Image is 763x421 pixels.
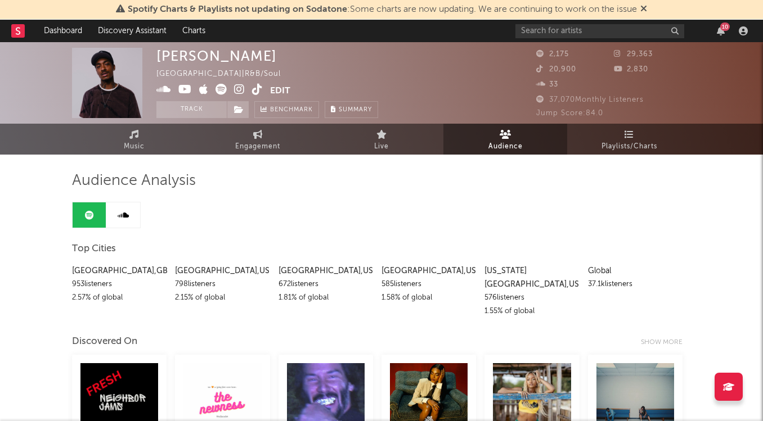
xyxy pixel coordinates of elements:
[720,22,730,31] div: 10
[175,291,270,305] div: 2.15 % of global
[641,336,691,349] div: Show more
[196,124,320,155] a: Engagement
[175,264,270,278] div: [GEOGRAPHIC_DATA] , US
[602,140,657,153] span: Playlists/Charts
[325,101,378,118] button: Summary
[270,103,313,117] span: Benchmark
[488,140,523,153] span: Audience
[640,5,647,14] span: Dismiss
[128,5,637,14] span: : Some charts are now updating. We are continuing to work on the issue
[536,66,576,73] span: 20,900
[484,291,579,305] div: 576 listeners
[515,24,684,38] input: Search for artists
[374,140,389,153] span: Live
[381,264,476,278] div: [GEOGRAPHIC_DATA] , US
[279,278,373,291] div: 672 listeners
[72,242,116,256] span: Top Cities
[156,48,277,64] div: [PERSON_NAME]
[484,264,579,291] div: [US_STATE][GEOGRAPHIC_DATA] , US
[536,110,603,117] span: Jump Score: 84.0
[588,264,683,278] div: Global
[484,305,579,318] div: 1.55 % of global
[320,124,443,155] a: Live
[72,264,167,278] div: [GEOGRAPHIC_DATA] , GB
[72,174,196,188] span: Audience Analysis
[90,20,174,42] a: Discovery Assistant
[567,124,691,155] a: Playlists/Charts
[36,20,90,42] a: Dashboard
[381,291,476,305] div: 1.58 % of global
[279,264,373,278] div: [GEOGRAPHIC_DATA] , US
[339,107,372,113] span: Summary
[72,291,167,305] div: 2.57 % of global
[381,278,476,291] div: 585 listeners
[175,278,270,291] div: 798 listeners
[443,124,567,155] a: Audience
[156,67,294,81] div: [GEOGRAPHIC_DATA] | R&B/Soul
[72,124,196,155] a: Music
[128,5,347,14] span: Spotify Charts & Playlists not updating on Sodatone
[588,278,683,291] div: 37.1k listeners
[717,26,725,35] button: 10
[72,278,167,291] div: 953 listeners
[614,51,653,58] span: 29,363
[536,96,644,103] span: 37,070 Monthly Listeners
[72,335,137,348] div: Discovered On
[124,140,145,153] span: Music
[536,81,558,88] span: 33
[536,51,569,58] span: 2,175
[254,101,319,118] a: Benchmark
[174,20,213,42] a: Charts
[614,66,648,73] span: 2,830
[235,140,280,153] span: Engagement
[270,84,290,98] button: Edit
[279,291,373,305] div: 1.81 % of global
[156,101,227,118] button: Track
